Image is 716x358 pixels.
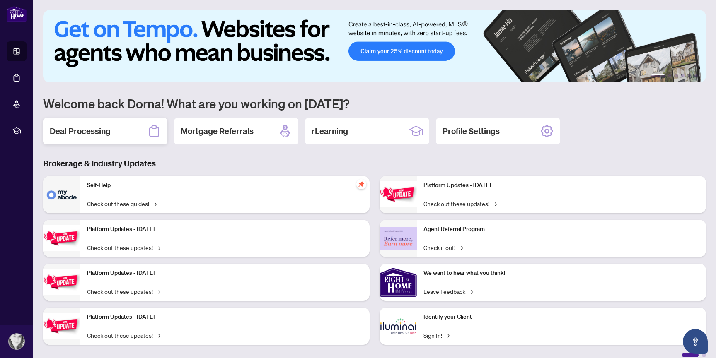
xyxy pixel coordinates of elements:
[43,313,80,339] img: Platform Updates - July 8, 2025
[87,331,160,340] a: Check out these updates!→
[423,181,699,190] p: Platform Updates - [DATE]
[469,287,473,296] span: →
[380,227,417,250] img: Agent Referral Program
[43,225,80,251] img: Platform Updates - September 16, 2025
[688,74,691,77] button: 5
[87,181,363,190] p: Self-Help
[423,287,473,296] a: Leave Feedback→
[156,331,160,340] span: →
[50,125,111,137] h2: Deal Processing
[493,199,497,208] span: →
[43,10,706,82] img: Slide 0
[87,312,363,322] p: Platform Updates - [DATE]
[87,287,160,296] a: Check out these updates!→
[356,179,366,189] span: pushpin
[87,225,363,234] p: Platform Updates - [DATE]
[423,243,463,252] a: Check it out!→
[380,181,417,207] img: Platform Updates - June 23, 2025
[423,312,699,322] p: Identify your Client
[9,334,24,349] img: Profile Icon
[423,225,699,234] p: Agent Referral Program
[423,331,450,340] a: Sign In!→
[43,158,706,169] h3: Brokerage & Industry Updates
[380,308,417,345] img: Identify your Client
[7,6,27,22] img: logo
[668,74,671,77] button: 2
[423,269,699,278] p: We want to hear what you think!
[152,199,157,208] span: →
[43,269,80,295] img: Platform Updates - July 21, 2025
[683,329,708,354] button: Open asap
[181,125,254,137] h2: Mortgage Referrals
[43,96,706,111] h1: Welcome back Dorna! What are you working on [DATE]?
[423,199,497,208] a: Check out these updates!→
[43,176,80,213] img: Self-Help
[87,243,160,252] a: Check out these updates!→
[87,269,363,278] p: Platform Updates - [DATE]
[675,74,678,77] button: 3
[651,74,665,77] button: 1
[380,264,417,301] img: We want to hear what you think!
[459,243,463,252] span: →
[443,125,500,137] h2: Profile Settings
[445,331,450,340] span: →
[312,125,348,137] h2: rLearning
[156,243,160,252] span: →
[694,74,698,77] button: 6
[156,287,160,296] span: →
[681,74,685,77] button: 4
[87,199,157,208] a: Check out these guides!→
